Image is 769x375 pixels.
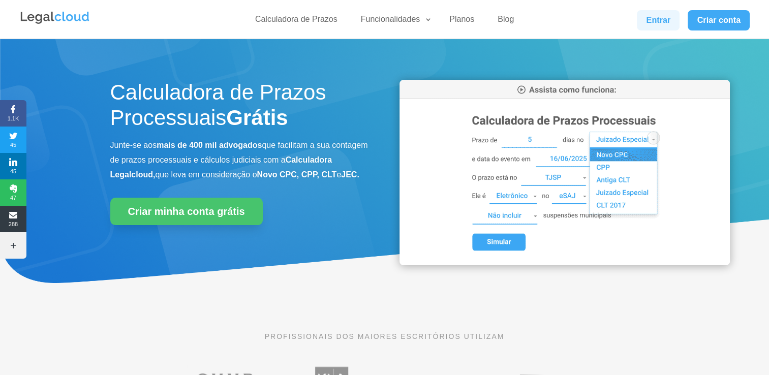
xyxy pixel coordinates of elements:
[110,155,332,179] b: Calculadora Legalcloud,
[257,170,337,179] b: Novo CPC, CPP, CLT
[157,141,262,149] b: mais de 400 mil advogados
[249,14,344,29] a: Calculadora de Prazos
[19,10,90,25] img: Legalcloud Logo
[688,10,750,30] a: Criar conta
[110,198,263,225] a: Criar minha conta grátis
[399,258,730,267] a: Calculadora de Prazos Processuais da Legalcloud
[399,80,730,265] img: Calculadora de Prazos Processuais da Legalcloud
[491,14,520,29] a: Blog
[637,10,680,30] a: Entrar
[110,80,370,136] h1: Calculadora de Prazos Processuais
[110,138,370,182] p: Junte-se aos que facilitam a sua contagem de prazos processuais e cálculos judiciais com a que le...
[341,170,359,179] b: JEC.
[110,331,659,342] p: PROFISSIONAIS DOS MAIORES ESCRITÓRIOS UTILIZAM
[19,18,90,27] a: Logo da Legalcloud
[443,14,480,29] a: Planos
[226,106,288,130] strong: Grátis
[355,14,433,29] a: Funcionalidades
